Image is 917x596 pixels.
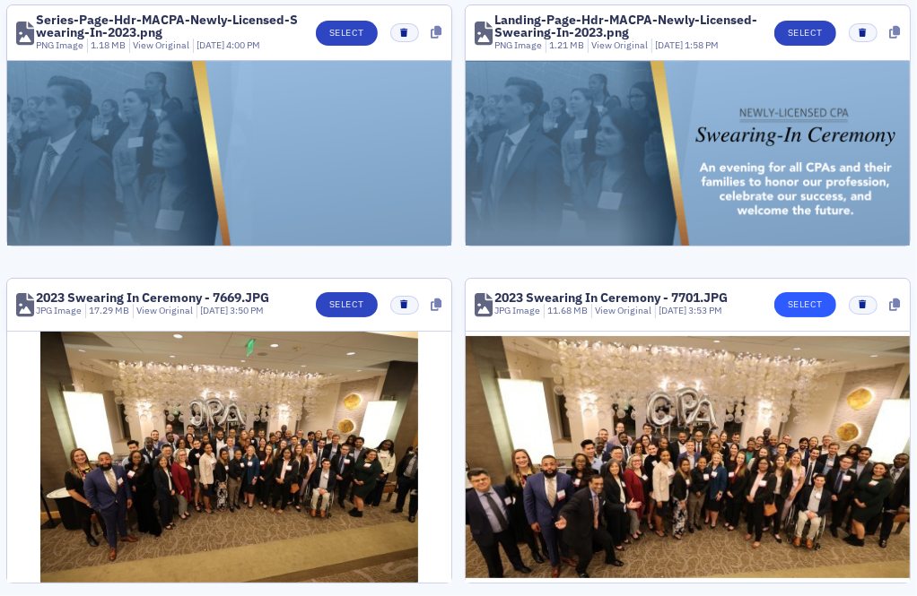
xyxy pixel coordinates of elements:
[591,39,648,51] a: View Original
[136,304,193,316] a: View Original
[774,21,836,46] button: Select
[655,39,685,51] span: [DATE]
[494,291,728,304] div: 2023 Swearing In Ceremony - 7701.JPG
[200,304,230,316] span: [DATE]
[774,292,836,317] button: Select
[36,13,303,39] div: Series-Page-Hdr-MACPA-Newly-Licensed-Swearing-In-2023.png
[659,304,688,316] span: [DATE]
[196,39,226,51] span: [DATE]
[36,304,82,318] div: JPG Image
[544,304,589,318] div: 11.68 MB
[87,39,127,53] div: 1.18 MB
[36,291,269,304] div: 2023 Swearing In Ceremony - 7669.JPG
[316,292,378,317] button: Select
[688,304,722,316] span: 3:53 PM
[230,304,264,316] span: 3:50 PM
[546,39,585,53] div: 1.21 MB
[316,21,378,46] button: Select
[226,39,260,51] span: 4:00 PM
[595,304,651,316] a: View Original
[494,13,762,39] div: Landing-Page-Hdr-MACPA-Newly-Licensed-Swearing-In-2023.png
[685,39,719,51] span: 1:58 PM
[494,304,540,318] div: JPG Image
[133,39,189,51] a: View Original
[494,39,542,53] div: PNG Image
[36,39,83,53] div: PNG Image
[85,304,130,318] div: 17.29 MB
